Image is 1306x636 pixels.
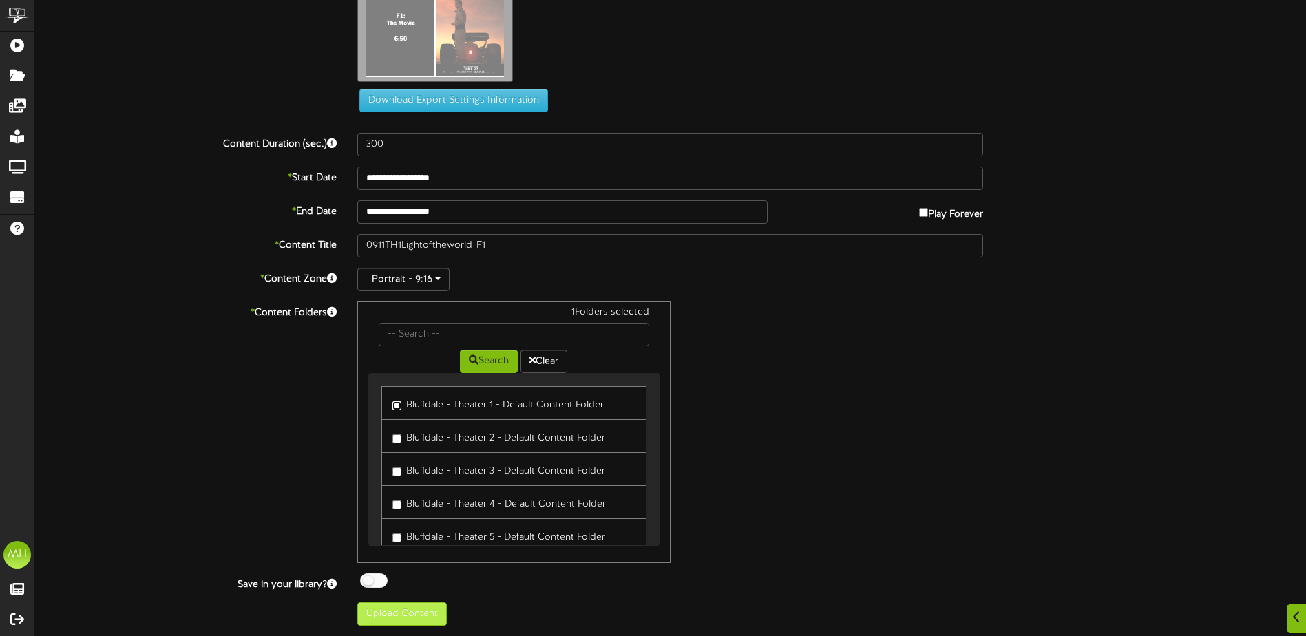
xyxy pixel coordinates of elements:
[359,89,548,112] button: Download Export Settings Information
[919,208,928,217] input: Play Forever
[368,306,659,323] div: 1 Folders selected
[352,95,548,105] a: Download Export Settings Information
[392,526,605,544] label: Bluffdale - Theater 5 - Default Content Folder
[357,268,450,291] button: Portrait - 9:16
[24,234,347,253] label: Content Title
[520,350,567,373] button: Clear
[392,427,605,445] label: Bluffdale - Theater 2 - Default Content Folder
[392,493,606,511] label: Bluffdale - Theater 4 - Default Content Folder
[24,133,347,151] label: Content Duration (sec.)
[919,200,983,222] label: Play Forever
[357,602,447,626] button: Upload Content
[392,467,401,476] input: Bluffdale - Theater 3 - Default Content Folder
[392,500,401,509] input: Bluffdale - Theater 4 - Default Content Folder
[24,200,347,219] label: End Date
[392,533,401,542] input: Bluffdale - Theater 5 - Default Content Folder
[24,301,347,320] label: Content Folders
[24,167,347,185] label: Start Date
[24,573,347,592] label: Save in your library?
[392,401,401,410] input: Bluffdale - Theater 1 - Default Content Folder
[357,234,983,257] input: Title of this Content
[392,434,401,443] input: Bluffdale - Theater 2 - Default Content Folder
[379,323,649,346] input: -- Search --
[24,268,347,286] label: Content Zone
[3,541,31,569] div: MH
[392,460,605,478] label: Bluffdale - Theater 3 - Default Content Folder
[460,350,518,373] button: Search
[392,394,604,412] label: Bluffdale - Theater 1 - Default Content Folder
